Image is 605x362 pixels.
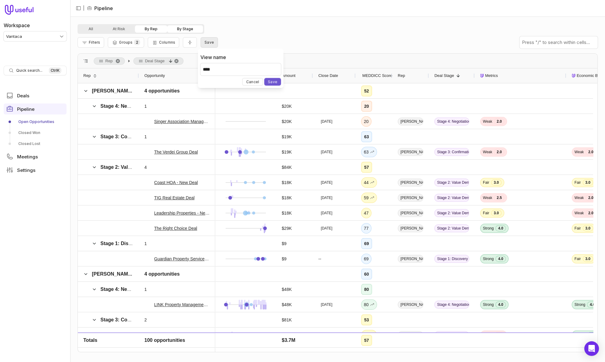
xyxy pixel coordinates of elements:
[364,240,369,247] div: 69
[574,150,584,154] span: Weak
[364,255,369,262] div: 69
[574,302,585,307] span: Strong
[494,149,504,155] span: 2.0
[321,333,332,338] time: [DATE]
[364,133,369,140] div: 63
[574,226,581,231] span: Fair
[282,103,292,110] span: $20K
[4,151,67,162] a: Meetings
[364,286,369,293] div: 80
[83,72,91,79] span: Rep
[364,148,374,156] div: 63
[434,148,469,156] span: Stage 3: Confirmation
[144,164,147,171] span: 4
[108,37,144,48] button: Group Pipeline
[17,93,29,98] span: Deals
[321,302,332,307] time: [DATE]
[144,316,147,324] span: 2
[144,240,147,247] span: 1
[398,209,423,217] span: [PERSON_NAME]
[282,133,292,140] span: $19K
[434,255,469,263] span: Stage 1: Discovery
[100,103,148,109] span: Stage 4: Negotiation
[398,148,423,156] span: [PERSON_NAME]
[574,333,585,338] span: Strong
[434,224,469,232] span: Stage 2: Value Demonstration
[364,331,374,339] div: 57
[364,301,374,308] div: 80
[4,103,67,114] a: Pipeline
[321,119,332,124] time: [DATE]
[282,148,292,156] span: $19K
[201,37,218,48] button: Create a new saved view
[100,287,148,292] span: Stage 4: Negotiation
[398,118,423,125] span: [PERSON_NAME]
[321,226,332,231] time: [DATE]
[148,37,179,48] button: Columns
[89,40,100,45] span: Filters
[144,103,147,110] span: 1
[183,37,197,48] button: Collapse all rows
[370,331,374,339] span: No change
[364,87,369,95] div: 52
[167,25,203,33] button: By Stage
[100,317,151,322] span: Stage 3: Confirmation
[4,22,30,29] label: Workspace
[584,341,599,356] div: Open Intercom Messenger
[574,195,584,200] span: Weak
[154,347,210,354] a: Timberline District Consulting - New Deal
[361,68,387,83] div: MEDDICC Score
[480,68,561,83] div: Metrics
[494,118,504,125] span: 2.0
[92,271,133,277] span: [PERSON_NAME]
[16,68,42,73] span: Quick search...
[434,346,469,354] span: Stage 3: Confirmation
[364,103,369,110] div: 20
[87,5,113,12] li: Pipeline
[364,225,369,232] div: 77
[370,347,374,354] span: No change
[491,179,502,186] span: 3.0
[364,347,374,354] div: 49
[491,210,502,216] span: 3.0
[585,149,596,155] span: 2.0
[398,72,405,79] span: Rep
[483,333,492,338] span: Weak
[282,194,292,201] span: $18K
[364,194,374,201] div: 59
[159,40,175,45] span: Columns
[4,139,67,149] a: Closed Lost
[74,4,83,13] button: Collapse sidebar
[574,256,581,261] span: Fair
[434,331,469,339] span: Stage 3: Confirmation
[17,107,34,111] span: Pipeline
[103,25,135,33] button: At Risk
[434,179,469,186] span: Stage 2: Value Demonstration
[321,211,332,215] time: [DATE]
[364,316,369,324] div: 53
[154,118,210,125] a: Singer Association Management - New Deal
[100,165,169,170] span: Stage 2: Value Demonstration
[144,270,180,278] span: 4 opportunities
[483,302,494,307] span: Strong
[398,301,423,309] span: [PERSON_NAME]
[154,255,210,262] a: Guardian Property Services Deal
[520,36,598,49] input: Press "/" to search within cells...
[105,57,113,65] span: Rep
[483,256,494,261] span: Strong
[154,179,198,186] a: Coast HOA - New Deal
[282,225,292,232] span: $29K
[494,332,504,338] span: 2.0
[398,346,423,354] span: [PERSON_NAME]
[483,180,489,185] span: Fair
[362,72,392,79] span: MEDDICC Score
[4,128,67,138] a: Closed Won
[133,57,183,65] span: Deal Stage, descending. Press ENTER to sort. Press DELETE to remove
[321,150,332,154] time: [DATE]
[321,195,332,200] time: [DATE]
[583,179,593,186] span: 3.0
[434,72,454,79] span: Deal Stage
[49,67,61,74] kbd: Ctrl K
[17,154,38,159] span: Meetings
[364,179,374,186] div: 44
